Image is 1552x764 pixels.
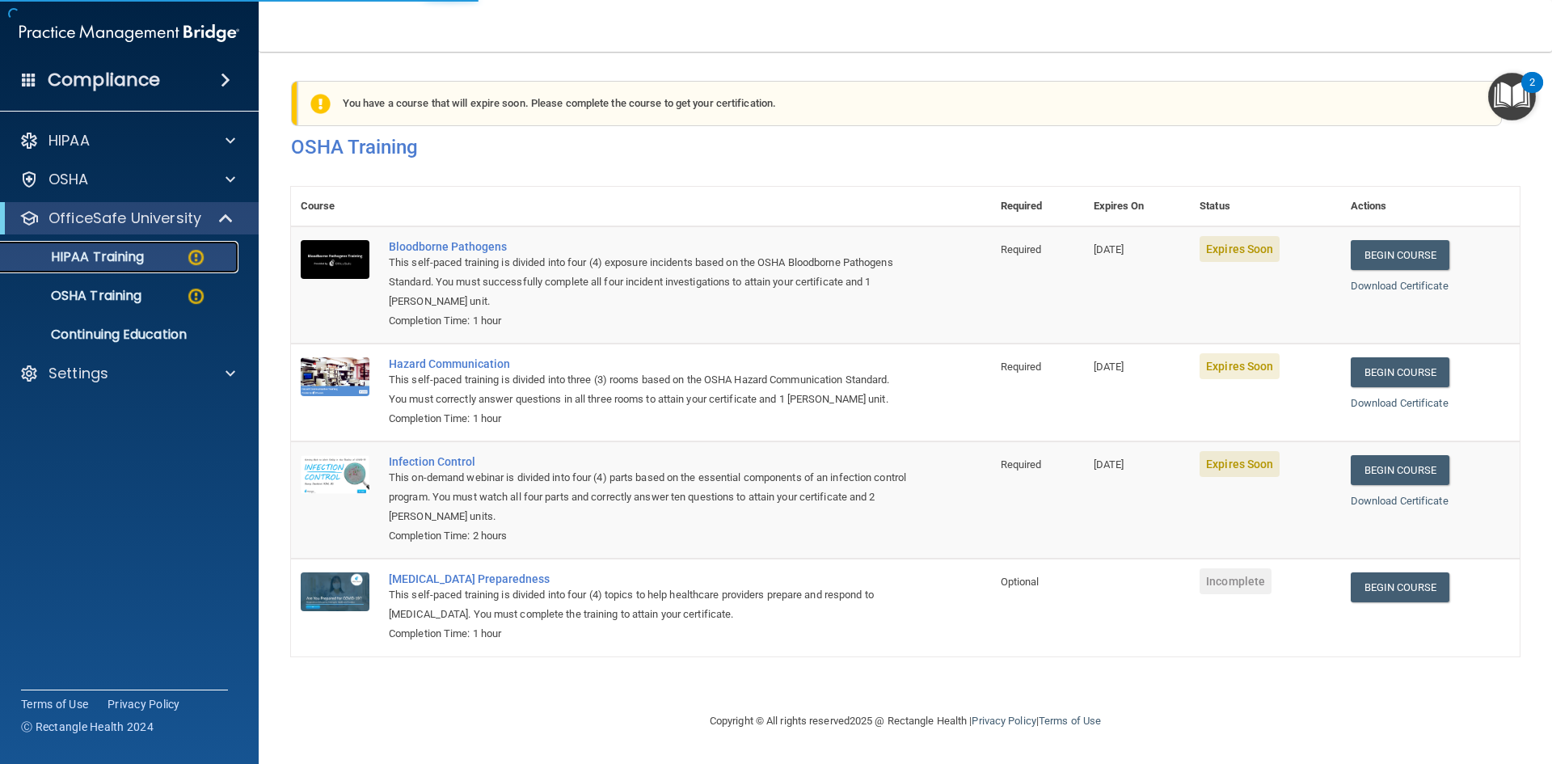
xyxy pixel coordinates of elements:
[610,695,1200,747] div: Copyright © All rights reserved 2025 @ Rectangle Health | |
[21,696,88,712] a: Terms of Use
[1094,458,1124,471] span: [DATE]
[389,455,910,468] a: Infection Control
[1200,236,1280,262] span: Expires Soon
[972,715,1035,727] a: Privacy Policy
[1094,361,1124,373] span: [DATE]
[1351,280,1449,292] a: Download Certificate
[11,249,144,265] p: HIPAA Training
[108,696,180,712] a: Privacy Policy
[389,468,910,526] div: This on-demand webinar is divided into four (4) parts based on the essential components of an inf...
[11,327,231,343] p: Continuing Education
[1084,187,1191,226] th: Expires On
[48,170,89,189] p: OSHA
[389,253,910,311] div: This self-paced training is divided into four (4) exposure incidents based on the OSHA Bloodborne...
[1001,458,1042,471] span: Required
[48,209,201,228] p: OfficeSafe University
[1351,357,1449,387] a: Begin Course
[19,170,235,189] a: OSHA
[389,585,910,624] div: This self-paced training is divided into four (4) topics to help healthcare providers prepare and...
[1488,73,1536,120] button: Open Resource Center, 2 new notifications
[1200,451,1280,477] span: Expires Soon
[1001,243,1042,255] span: Required
[389,572,910,585] a: [MEDICAL_DATA] Preparedness
[1529,82,1535,103] div: 2
[389,526,910,546] div: Completion Time: 2 hours
[991,187,1084,226] th: Required
[389,624,910,644] div: Completion Time: 1 hour
[19,209,234,228] a: OfficeSafe University
[186,286,206,306] img: warning-circle.0cc9ac19.png
[1351,240,1449,270] a: Begin Course
[48,131,90,150] p: HIPAA
[1190,187,1340,226] th: Status
[19,131,235,150] a: HIPAA
[186,247,206,268] img: warning-circle.0cc9ac19.png
[1351,397,1449,409] a: Download Certificate
[1351,455,1449,485] a: Begin Course
[291,187,379,226] th: Course
[19,364,235,383] a: Settings
[1351,572,1449,602] a: Begin Course
[1200,568,1272,594] span: Incomplete
[21,719,154,735] span: Ⓒ Rectangle Health 2024
[1341,187,1520,226] th: Actions
[1200,353,1280,379] span: Expires Soon
[1094,243,1124,255] span: [DATE]
[1001,361,1042,373] span: Required
[389,370,910,409] div: This self-paced training is divided into three (3) rooms based on the OSHA Hazard Communication S...
[1351,495,1449,507] a: Download Certificate
[389,311,910,331] div: Completion Time: 1 hour
[389,409,910,428] div: Completion Time: 1 hour
[19,17,239,49] img: PMB logo
[48,364,108,383] p: Settings
[389,357,910,370] a: Hazard Communication
[389,240,910,253] a: Bloodborne Pathogens
[310,94,331,114] img: exclamation-circle-solid-warning.7ed2984d.png
[297,81,1502,126] div: You have a course that will expire soon. Please complete the course to get your certification.
[1001,576,1040,588] span: Optional
[48,69,160,91] h4: Compliance
[11,288,141,304] p: OSHA Training
[291,136,1520,158] h4: OSHA Training
[1039,715,1101,727] a: Terms of Use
